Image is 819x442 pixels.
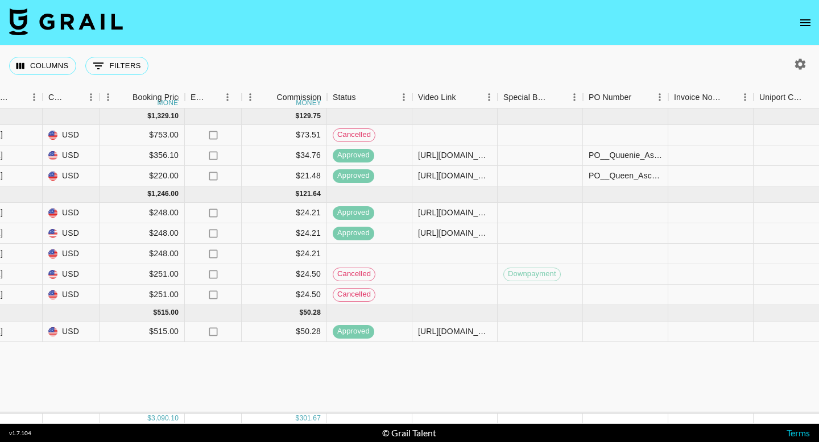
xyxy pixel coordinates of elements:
[100,223,185,244] div: $248.00
[43,86,100,109] div: Currency
[589,86,631,109] div: PO Number
[151,414,179,423] div: 3,090.10
[418,170,491,181] div: https://www.tiktok.com/@qascutia/video/7516866565036313876?_r=1&_t=ZS-8xHKjesHGAz
[456,89,472,105] button: Sort
[154,308,158,318] div: $
[299,189,321,199] div: 121.64
[82,89,100,106] button: Menu
[651,89,668,106] button: Menu
[382,427,436,439] div: © Grail Talent
[333,269,375,280] span: cancelled
[191,86,206,109] div: Expenses: Remove Commission?
[151,111,179,121] div: 1,329.10
[100,166,185,186] div: $220.00
[100,125,185,145] div: $753.00
[674,86,721,109] div: Invoice Notes
[43,166,100,186] div: USD
[100,145,185,166] div: $356.10
[631,89,647,105] button: Sort
[43,244,100,264] div: USD
[333,326,374,337] span: approved
[787,427,810,438] a: Terms
[100,89,117,106] button: Menu
[504,269,560,280] span: Downpayment
[721,89,737,105] button: Sort
[418,207,491,218] div: https://www.tiktok.com/@qascutia/video/7523173580570463506?lang=en
[157,308,179,318] div: 515.00
[583,86,668,109] div: PO Number
[43,264,100,285] div: USD
[333,130,375,140] span: cancelled
[48,86,67,109] div: Currency
[67,89,82,105] button: Sort
[333,86,356,109] div: Status
[100,244,185,264] div: $248.00
[242,203,327,223] div: $24.21
[219,89,236,106] button: Menu
[550,89,566,105] button: Sort
[418,149,491,161] div: https://www.tiktok.com/@qascutia/video/7512436400088763668?_r=1&_t=ZS-8wx2bphHBaa
[260,89,276,105] button: Sort
[242,223,327,244] div: $24.21
[299,414,321,423] div: 301.67
[299,111,321,121] div: 129.75
[333,150,374,161] span: approved
[759,86,806,109] div: Uniport Contact Email
[299,308,303,318] div: $
[147,414,151,423] div: $
[9,57,76,75] button: Select columns
[242,322,327,342] div: $50.28
[43,125,100,145] div: USD
[356,89,372,105] button: Sort
[498,86,583,109] div: Special Booking Type
[503,86,550,109] div: Special Booking Type
[43,145,100,166] div: USD
[296,414,300,423] div: $
[333,170,374,181] span: approved
[296,189,300,199] div: $
[242,244,327,264] div: $24.21
[85,57,148,75] button: Show filters
[395,89,412,106] button: Menu
[100,203,185,223] div: $248.00
[276,86,321,109] div: Commission
[566,89,583,106] button: Menu
[412,86,498,109] div: Video Link
[296,111,300,121] div: $
[133,86,183,109] div: Booking Price
[10,89,26,105] button: Sort
[333,207,374,218] span: approved
[147,111,151,121] div: $
[418,227,491,239] div: https://www.tiktok.com/@qascutia/video/7528633726901718280?_r=1&_t=ZS-8yCSdA8zxvr
[242,264,327,285] div: $24.50
[206,89,222,105] button: Sort
[9,8,123,35] img: Grail Talent
[26,89,43,106] button: Menu
[117,89,133,105] button: Sort
[100,285,185,305] div: $251.00
[185,86,242,109] div: Expenses: Remove Commission?
[100,264,185,285] div: $251.00
[481,89,498,106] button: Menu
[242,285,327,305] div: $24.50
[242,89,259,106] button: Menu
[9,430,31,437] div: v 1.7.104
[418,86,456,109] div: Video Link
[43,223,100,244] div: USD
[158,99,183,106] div: money
[589,170,662,181] div: PO__Queen_Ascutia_01
[333,289,375,300] span: cancelled
[296,99,321,106] div: money
[147,189,151,199] div: $
[242,166,327,186] div: $21.48
[418,326,491,337] div: https://www.tiktok.com/@qascutia/video/7550253701911301384?_r=1&_t=ZS-8zkFi8iP7EG
[43,285,100,305] div: USD
[333,228,374,239] span: approved
[737,89,754,106] button: Menu
[794,11,817,34] button: open drawer
[668,86,754,109] div: Invoice Notes
[242,125,327,145] div: $73.51
[43,203,100,223] div: USD
[43,322,100,342] div: USD
[589,149,662,161] div: PO__Quuenie_Ascutia_01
